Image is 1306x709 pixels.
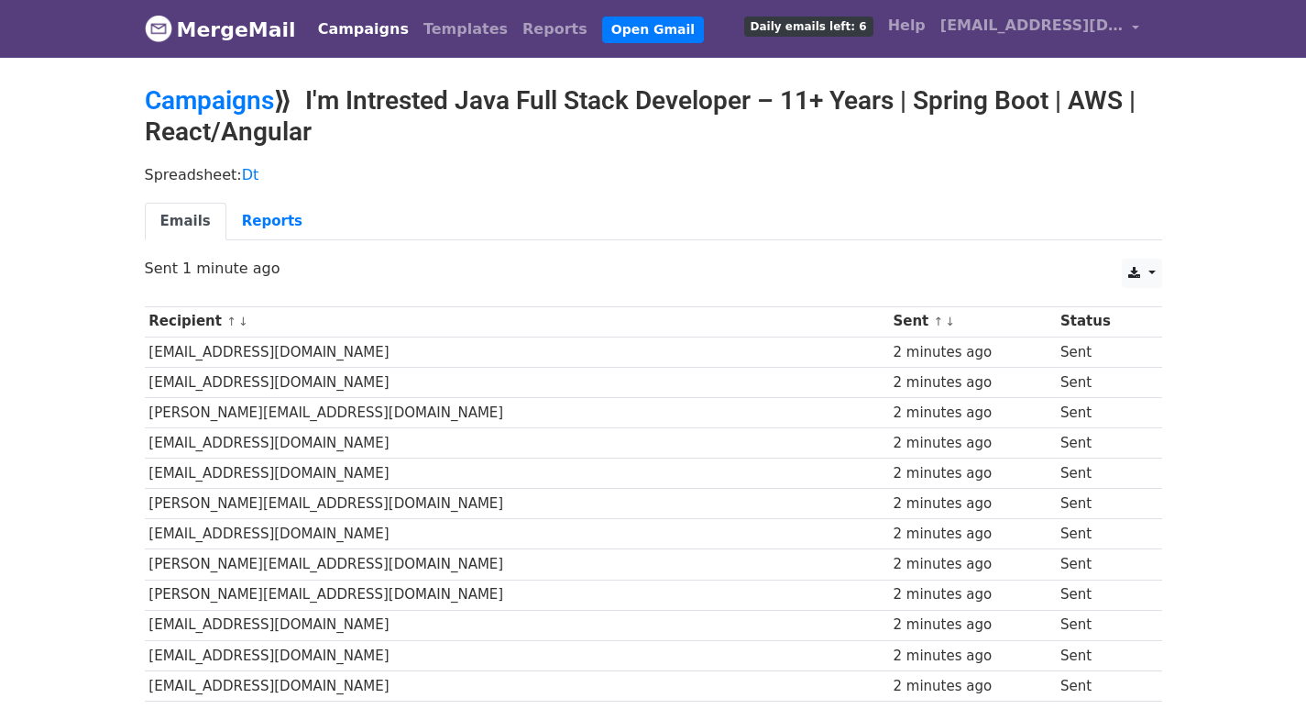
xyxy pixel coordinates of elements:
h2: ⟫ I'm Intrested Java Full Stack Developer – 11+ Years | Spring Boot | AWS | React/Angular [145,85,1162,147]
td: [EMAIL_ADDRESS][DOMAIN_NAME] [145,428,889,459]
td: [PERSON_NAME][EMAIL_ADDRESS][DOMAIN_NAME] [145,397,889,427]
div: 2 minutes ago [893,524,1051,545]
div: 2 minutes ago [893,342,1051,363]
td: [PERSON_NAME][EMAIL_ADDRESS][DOMAIN_NAME] [145,580,889,610]
a: Dt [242,166,259,183]
a: Help [881,7,933,44]
p: Sent 1 minute ago [145,259,1162,278]
div: 2 minutes ago [893,615,1051,636]
td: Sent [1056,428,1147,459]
a: Reports [515,11,595,48]
td: Sent [1056,580,1147,610]
td: Sent [1056,519,1147,549]
td: [EMAIL_ADDRESS][DOMAIN_NAME] [145,610,889,640]
a: Daily emails left: 6 [737,7,881,44]
a: Emails [145,203,226,240]
td: [EMAIL_ADDRESS][DOMAIN_NAME] [145,670,889,701]
a: Open Gmail [602,17,704,43]
img: MergeMail logo [145,15,172,42]
td: Sent [1056,549,1147,580]
a: Campaigns [311,11,416,48]
th: Sent [889,306,1057,337]
div: 2 minutes ago [893,584,1051,605]
td: Sent [1056,670,1147,701]
a: [EMAIL_ADDRESS][DOMAIN_NAME] [933,7,1147,50]
a: Reports [226,203,318,240]
a: ↓ [238,315,248,328]
td: Sent [1056,640,1147,670]
span: Daily emails left: 6 [744,17,873,37]
p: Spreadsheet: [145,165,1162,184]
div: 2 minutes ago [893,433,1051,454]
span: [EMAIL_ADDRESS][DOMAIN_NAME] [940,15,1124,37]
td: [EMAIL_ADDRESS][DOMAIN_NAME] [145,367,889,397]
td: [PERSON_NAME][EMAIL_ADDRESS][DOMAIN_NAME] [145,489,889,519]
a: MergeMail [145,10,296,49]
a: Campaigns [145,85,274,116]
div: 2 minutes ago [893,403,1051,424]
td: [EMAIL_ADDRESS][DOMAIN_NAME] [145,337,889,367]
th: Recipient [145,306,889,337]
a: Templates [416,11,515,48]
th: Status [1056,306,1147,337]
td: [PERSON_NAME][EMAIL_ADDRESS][DOMAIN_NAME] [145,549,889,580]
div: 2 minutes ago [893,676,1051,697]
div: 2 minutes ago [893,646,1051,667]
div: 2 minutes ago [893,493,1051,515]
td: Sent [1056,610,1147,640]
a: ↓ [945,315,955,328]
td: [EMAIL_ADDRESS][DOMAIN_NAME] [145,459,889,489]
td: Sent [1056,459,1147,489]
td: [EMAIL_ADDRESS][DOMAIN_NAME] [145,640,889,670]
div: 2 minutes ago [893,372,1051,393]
a: ↑ [226,315,236,328]
td: Sent [1056,367,1147,397]
div: 2 minutes ago [893,463,1051,484]
td: [EMAIL_ADDRESS][DOMAIN_NAME] [145,519,889,549]
a: ↑ [934,315,944,328]
td: Sent [1056,489,1147,519]
td: Sent [1056,397,1147,427]
div: 2 minutes ago [893,554,1051,575]
td: Sent [1056,337,1147,367]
